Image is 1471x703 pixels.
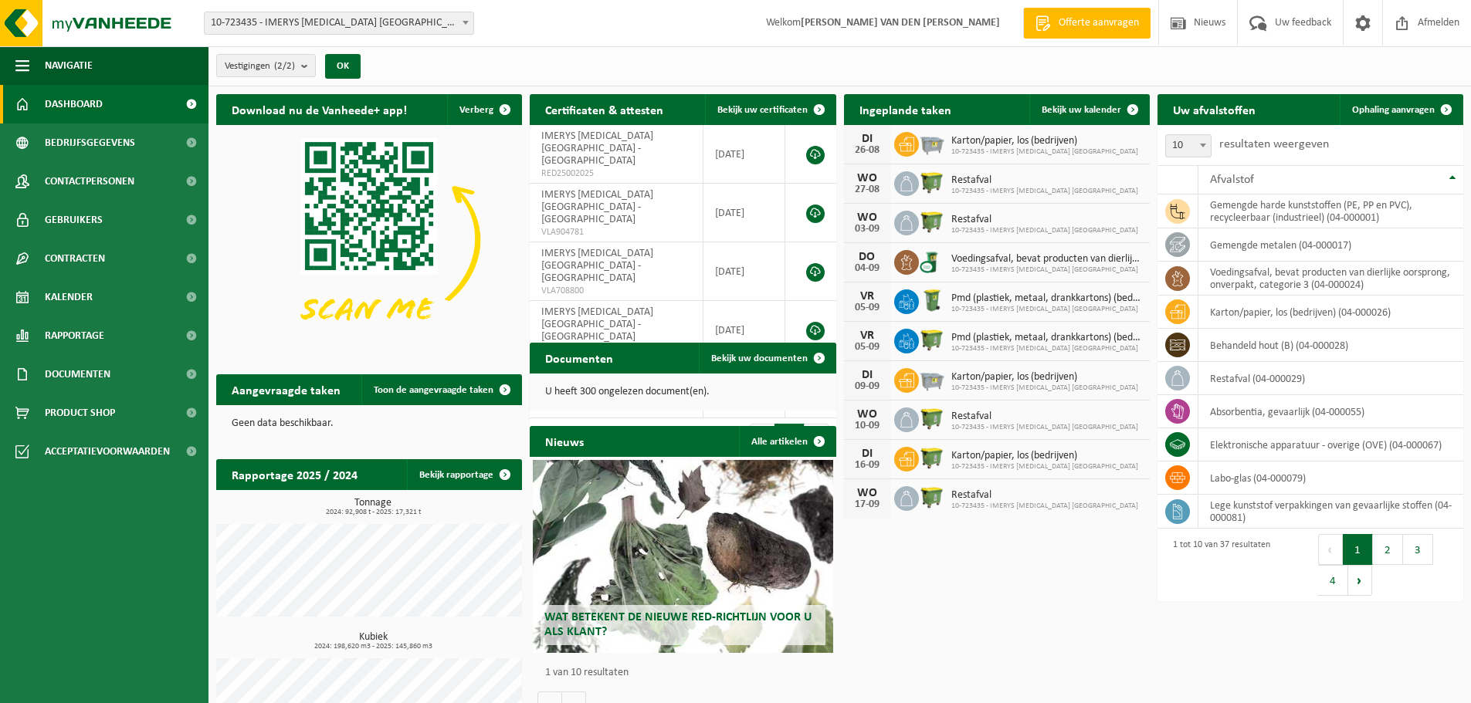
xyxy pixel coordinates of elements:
img: WB-2500-GAL-GY-01 [919,366,945,392]
td: [DATE] [703,242,786,301]
span: RED25002025 [541,167,690,180]
img: WB-0240-HPE-GN-50 [919,287,945,313]
span: 10 [1165,134,1212,157]
a: Bekijk uw documenten [699,343,835,373]
span: Pmd (plastiek, metaal, drankkartons) (bedrijven) [951,292,1142,305]
div: DI [852,133,883,145]
td: elektronische apparatuur - overige (OVE) (04-000067) [1198,428,1463,461]
h2: Rapportage 2025 / 2024 [216,459,373,489]
img: WB-1100-HPE-GN-50 [919,208,945,235]
div: VR [852,330,883,342]
span: 10-723435 - IMERYS [MEDICAL_DATA] [GEOGRAPHIC_DATA] [951,305,1142,314]
span: Gebruikers [45,201,103,239]
p: Geen data beschikbaar. [232,418,507,429]
img: WB-2500-GAL-GY-01 [919,130,945,156]
a: Bekijk rapportage [407,459,520,490]
div: VR [852,290,883,302]
div: 10-09 [852,421,883,431]
div: WO [852,487,883,499]
div: DI [852,369,883,381]
span: 2024: 92,908 t - 2025: 17,321 t [224,509,522,516]
span: 10 [1166,135,1211,157]
td: [DATE] [703,184,786,242]
span: Vestigingen [225,55,295,78]
td: voedingsafval, bevat producten van dierlijke oorsprong, onverpakt, categorie 3 (04-000024) [1198,262,1463,296]
span: 10-723435 - IMERYS [MEDICAL_DATA] [GEOGRAPHIC_DATA] [951,502,1138,511]
td: [DATE] [703,301,786,360]
button: 1 [1343,534,1373,565]
label: resultaten weergeven [1219,138,1329,150]
div: 17-09 [852,499,883,510]
td: behandeld hout (B) (04-000028) [1198,329,1463,362]
td: karton/papier, los (bedrijven) (04-000026) [1198,296,1463,329]
span: Product Shop [45,394,115,432]
div: 04-09 [852,263,883,274]
div: 26-08 [852,145,883,156]
span: IMERYS [MEDICAL_DATA] [GEOGRAPHIC_DATA] - [GEOGRAPHIC_DATA] [541,248,653,284]
span: Toon de aangevraagde taken [374,385,493,395]
span: 10-723435 - IMERYS [MEDICAL_DATA] [GEOGRAPHIC_DATA] [951,462,1138,471]
strong: [PERSON_NAME] VAN DEN [PERSON_NAME] [801,17,1000,29]
a: Bekijk uw kalender [1029,94,1148,125]
img: WB-1100-HPE-GN-50 [919,326,945,353]
span: Karton/papier, los (bedrijven) [951,450,1138,462]
button: Vestigingen(2/2) [216,54,316,77]
span: 2024: 198,620 m3 - 2025: 145,860 m3 [224,643,522,651]
div: DO [852,251,883,263]
span: Bekijk uw certificaten [717,105,808,115]
span: Afvalstof [1210,174,1254,186]
span: Acceptatievoorwaarden [45,432,170,471]
button: Verberg [447,94,520,125]
span: Wat betekent de nieuwe RED-richtlijn voor u als klant? [544,611,812,638]
button: 4 [1318,565,1348,596]
div: DI [852,448,883,460]
span: Verberg [459,105,493,115]
span: 10-723435 - IMERYS [MEDICAL_DATA] [GEOGRAPHIC_DATA] [951,147,1138,157]
h2: Documenten [530,343,629,373]
button: Next [1348,565,1372,596]
img: WB-1100-HPE-GN-50 [919,169,945,195]
h2: Uw afvalstoffen [1157,94,1271,124]
img: WB-1100-HPE-GN-50 [919,405,945,431]
span: Navigatie [45,46,93,85]
div: 05-09 [852,342,883,353]
img: WB-0140-CU [919,248,945,274]
div: 03-09 [852,224,883,235]
span: IMERYS [MEDICAL_DATA] [GEOGRAPHIC_DATA] - [GEOGRAPHIC_DATA] [541,306,653,343]
img: Download de VHEPlus App [216,125,522,354]
count: (2/2) [274,61,295,71]
a: Bekijk uw certificaten [705,94,835,125]
span: IMERYS [MEDICAL_DATA] [GEOGRAPHIC_DATA] - [GEOGRAPHIC_DATA] [541,130,653,167]
button: 2 [1373,534,1403,565]
td: lege kunststof verpakkingen van gevaarlijke stoffen (04-000081) [1198,495,1463,529]
span: Bedrijfsgegevens [45,123,135,162]
span: Contracten [45,239,105,278]
span: Pmd (plastiek, metaal, drankkartons) (bedrijven) [951,332,1142,344]
td: gemengde harde kunststoffen (PE, PP en PVC), recycleerbaar (industrieel) (04-000001) [1198,194,1463,228]
a: Wat betekent de nieuwe RED-richtlijn voor u als klant? [533,460,832,653]
span: 10-723435 - IMERYS [MEDICAL_DATA] [GEOGRAPHIC_DATA] [951,384,1138,393]
h3: Kubiek [224,632,522,651]
span: VLA708800 [541,285,690,297]
span: 10-723435 - IMERYS [MEDICAL_DATA] [GEOGRAPHIC_DATA] [951,187,1138,196]
td: restafval (04-000029) [1198,362,1463,395]
td: absorbentia, gevaarlijk (04-000055) [1198,395,1463,428]
span: Documenten [45,355,110,394]
h3: Tonnage [224,498,522,516]
span: Rapportage [45,316,104,355]
span: IMERYS [MEDICAL_DATA] [GEOGRAPHIC_DATA] - [GEOGRAPHIC_DATA] [541,189,653,225]
h2: Nieuws [530,426,599,456]
span: 10-723435 - IMERYS TALC BELGIUM - GENT [205,12,473,34]
h2: Download nu de Vanheede+ app! [216,94,422,124]
span: Karton/papier, los (bedrijven) [951,371,1138,384]
span: 10-723435 - IMERYS [MEDICAL_DATA] [GEOGRAPHIC_DATA] [951,344,1142,353]
div: 1 tot 10 van 37 resultaten [1165,532,1270,597]
span: Voedingsafval, bevat producten van dierlijke oorsprong, onverpakt, categorie 3 [951,253,1142,265]
div: 05-09 [852,302,883,313]
h2: Certificaten & attesten [530,94,679,124]
div: WO [852,408,883,421]
img: WB-1100-HPE-GN-50 [919,444,945,471]
img: WB-1100-HPE-GN-50 [919,484,945,510]
span: 10-723435 - IMERYS [MEDICAL_DATA] [GEOGRAPHIC_DATA] [951,265,1142,275]
a: Ophaling aanvragen [1340,94,1462,125]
